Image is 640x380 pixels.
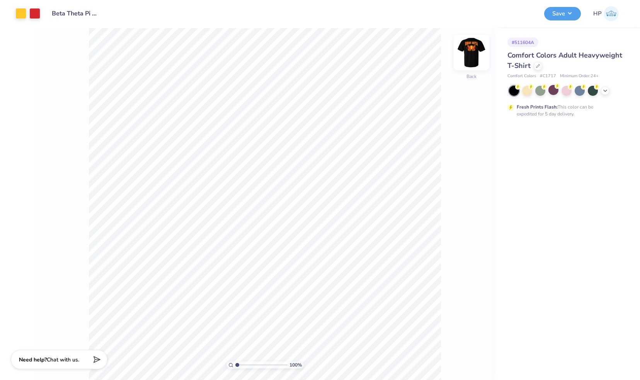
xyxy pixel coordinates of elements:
span: Chat with us. [47,356,79,363]
a: HP [593,6,619,21]
span: 100 % [289,361,302,368]
strong: Need help? [19,356,47,363]
div: # 511604A [507,37,538,47]
span: # C1717 [540,73,556,80]
strong: Fresh Prints Flash: [517,104,558,110]
div: This color can be expedited for 5 day delivery. [517,103,612,117]
span: Comfort Colors [507,73,536,80]
img: Back [456,37,487,68]
img: Hunter Pearson [604,6,619,21]
button: Save [544,7,581,20]
input: Untitled Design [46,6,103,21]
span: Comfort Colors Adult Heavyweight T-Shirt [507,51,622,70]
div: Back [466,73,477,80]
span: HP [593,9,602,18]
span: Minimum Order: 24 + [560,73,599,80]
